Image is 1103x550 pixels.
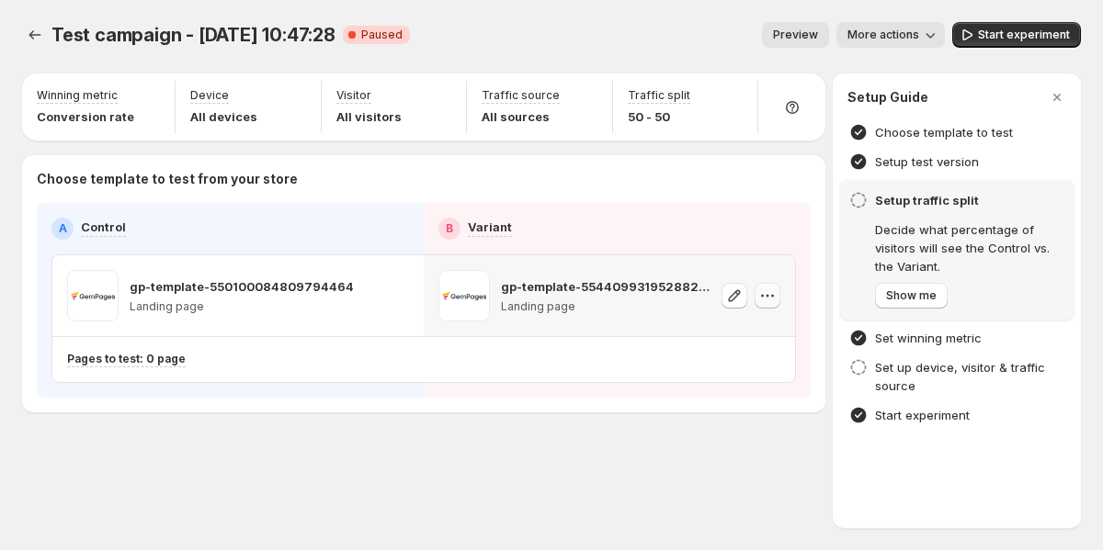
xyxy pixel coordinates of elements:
p: All sources [482,107,560,126]
span: Test campaign - [DATE] 10:47:28 [51,24,335,46]
p: Landing page [130,299,354,314]
p: Control [81,218,126,236]
p: gp-template-550100084809794464 [130,277,354,296]
h4: Choose template to test [875,123,1013,141]
p: Variant [468,218,512,236]
h4: Set winning metric [875,329,982,347]
p: Winning metric [37,88,118,103]
span: More actions [847,28,919,42]
p: Pages to test: 0 page [67,352,186,366]
p: All visitors [336,107,402,126]
p: Visitor [336,88,371,103]
span: Preview [773,28,818,42]
p: Decide what percentage of visitors will see the Control vs. the Variant. [875,220,1064,275]
h3: Setup Guide [847,88,928,107]
span: Show me [886,288,937,303]
p: Choose template to test from your store [37,170,811,188]
button: Preview [762,22,829,48]
h4: Setup test version [875,152,979,171]
h4: Set up device, visitor & traffic source [875,358,1064,395]
p: All devices [190,107,257,126]
p: Device [190,88,229,103]
p: 50 - 50 [628,107,690,126]
p: Conversion rate [37,107,134,126]
p: Traffic split [628,88,690,103]
p: Landing page [501,299,711,314]
button: Start experiment [952,22,1081,48]
button: Show me [875,283,948,309]
img: gp-template-554409931952882922 [438,270,490,321]
button: More actions [836,22,945,48]
h4: Setup traffic split [875,191,1064,209]
h2: A [59,221,67,236]
span: Paused [361,28,403,42]
h2: B [446,221,453,236]
p: Traffic source [482,88,560,103]
img: gp-template-550100084809794464 [67,270,119,321]
h4: Start experiment [875,406,970,424]
button: Experiments [22,22,48,48]
span: Start experiment [978,28,1070,42]
p: gp-template-554409931952882922 [501,277,711,296]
